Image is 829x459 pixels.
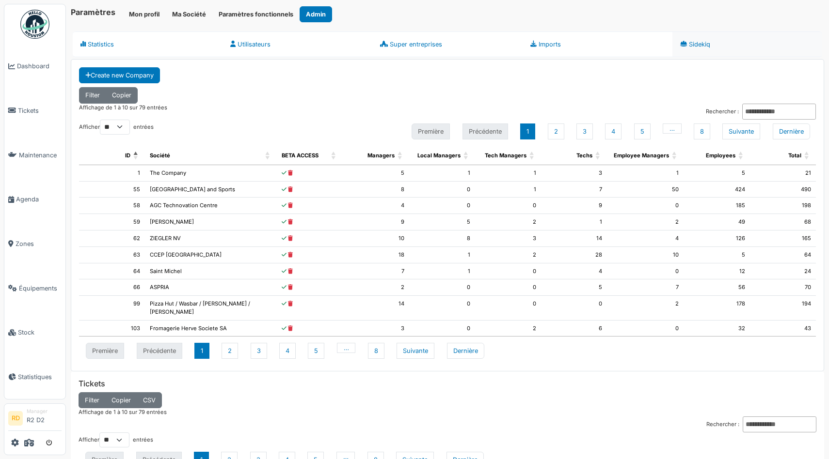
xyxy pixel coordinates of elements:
div: Affichage de 1 à 10 sur 79 entrées [79,104,167,120]
td: 185 [684,198,749,214]
select: Afficherentrées [100,120,130,135]
td: 2 [475,247,541,263]
span: Total [788,152,801,159]
span: Maintenance [19,151,62,160]
td: 0 [409,279,475,296]
nav: pagination [79,339,816,362]
td: 5 [684,165,749,182]
td: 10 [607,247,684,263]
td: 0 [409,182,475,198]
button: 4 [279,343,296,359]
span: ID [125,152,130,159]
td: 70 [750,279,816,296]
td: 18 [343,247,409,263]
td: 28 [541,247,607,263]
button: … [663,123,682,134]
td: 59 [79,214,145,230]
span: Société [150,152,170,159]
td: 2 [475,321,541,337]
td: 8 [409,230,475,247]
span: translation missing: fr.user.employee_managers [614,152,669,159]
button: CSV [137,392,162,408]
td: 32 [684,321,749,337]
span: CSV [143,397,156,404]
span: Société: Activate to sort [265,147,271,165]
td: 68 [750,214,816,230]
td: 9 [343,214,409,230]
button: 3 [576,123,593,139]
td: 0 [475,263,541,280]
button: … [337,343,356,353]
td: ZIEGLER NV [145,230,277,247]
button: Paramètres fonctionnels [212,6,300,22]
span: translation missing: fr.user.local_managers [417,152,461,159]
td: 5 [343,165,409,182]
td: 14 [541,230,607,247]
span: Stock [18,328,62,337]
a: RD ManagerR2 D2 [8,408,62,431]
td: AGC Technovation Centre [145,198,277,214]
button: 3 [251,343,267,359]
td: 5 [541,279,607,296]
td: 0 [409,198,475,214]
a: Ma Société [166,6,212,22]
td: 49 [684,214,749,230]
td: 7 [607,279,684,296]
button: Mon profil [123,6,166,22]
td: 5 [409,214,475,230]
td: 43 [750,321,816,337]
td: 165 [750,230,816,247]
div: Manager [27,408,62,415]
span: ID: Activate to invert sorting [133,147,139,165]
td: 0 [607,263,684,280]
a: Statistiques [4,355,65,399]
button: 2 [548,123,564,139]
td: 178 [684,296,749,321]
button: Filter [79,392,106,408]
td: 0 [607,321,684,337]
nav: pagination [405,121,816,143]
td: 2 [475,214,541,230]
td: 4 [343,198,409,214]
button: Last [447,343,484,359]
td: 3 [541,165,607,182]
button: Next [722,123,760,139]
td: The Company [145,165,277,182]
td: 0 [475,279,541,296]
span: translation missing: fr.user.tech_managers [485,152,526,159]
button: Last [773,123,810,139]
span: Filter [85,397,99,404]
span: Zones [16,239,62,248]
button: 1 [520,123,535,139]
td: 4 [607,230,684,247]
span: Employees: Activate to sort [738,147,744,165]
td: 21 [750,165,816,182]
td: 0 [475,296,541,321]
td: 0 [607,198,684,214]
span: Total: Activate to sort [804,147,810,165]
td: ASPRIA [145,279,277,296]
a: Équipements [4,266,65,310]
td: 198 [750,198,816,214]
td: 63 [79,247,145,263]
button: 8 [694,123,710,139]
td: 1 [409,263,475,280]
a: Sidekiq [672,31,822,57]
button: 8 [368,343,384,359]
a: Admin [300,6,332,22]
td: Pizza Hut / Wasbar / [PERSON_NAME] / [PERSON_NAME] [145,296,277,321]
span: Copier [112,92,131,99]
a: Maintenance [4,133,65,177]
li: R2 D2 [27,408,62,428]
td: 4 [541,263,607,280]
td: 0 [409,296,475,321]
button: Next [397,343,434,359]
label: Rechercher : [706,420,739,428]
td: 3 [343,321,409,337]
button: 5 [634,123,651,139]
td: 2 [607,214,684,230]
button: 2 [222,343,238,359]
td: 50 [607,182,684,198]
td: 58 [79,198,145,214]
td: 1 [409,247,475,263]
